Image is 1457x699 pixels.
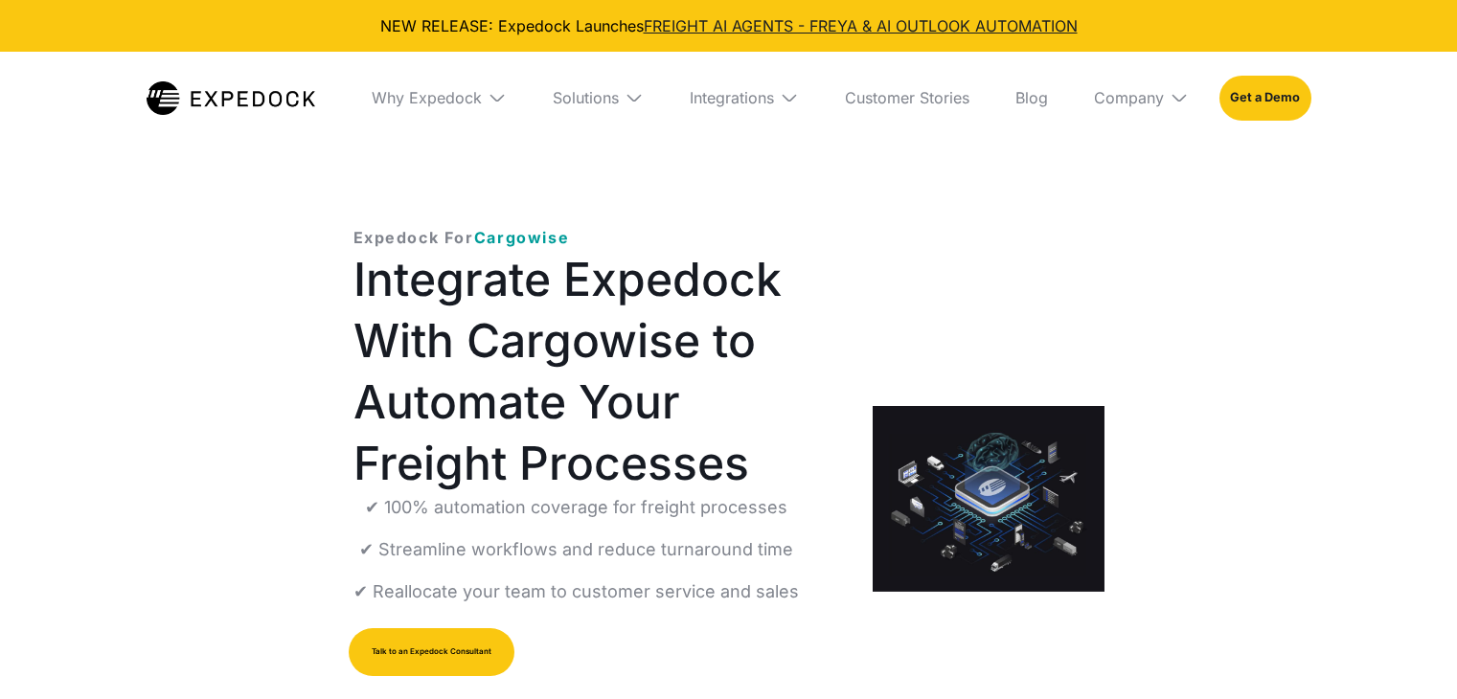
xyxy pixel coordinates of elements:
div: Integrations [690,88,774,107]
p: ✔ 100% automation coverage for freight processes [365,494,787,521]
a: Blog [1000,52,1063,144]
p: Expedock For [353,226,570,249]
div: Company [1094,88,1164,107]
span: Cargowise [474,228,569,247]
div: Integrations [674,52,814,144]
a: Talk to an Expedock Consultant [349,628,514,676]
p: ✔ Reallocate your team to customer service and sales [353,578,799,605]
p: ✔ Streamline workflows and reduce turnaround time [359,536,793,563]
div: Why Expedock [372,88,482,107]
div: NEW RELEASE: Expedock Launches [15,15,1442,36]
div: Solutions [537,52,659,144]
a: open lightbox [873,406,1104,592]
a: Get a Demo [1219,76,1310,120]
h1: Integrate Expedock With Cargowise to Automate Your Freight Processes [353,249,843,494]
a: FREIGHT AI AGENTS - FREYA & AI OUTLOOK AUTOMATION [644,16,1078,35]
div: Company [1079,52,1204,144]
div: Why Expedock [356,52,522,144]
a: Customer Stories [830,52,985,144]
div: Solutions [553,88,619,107]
